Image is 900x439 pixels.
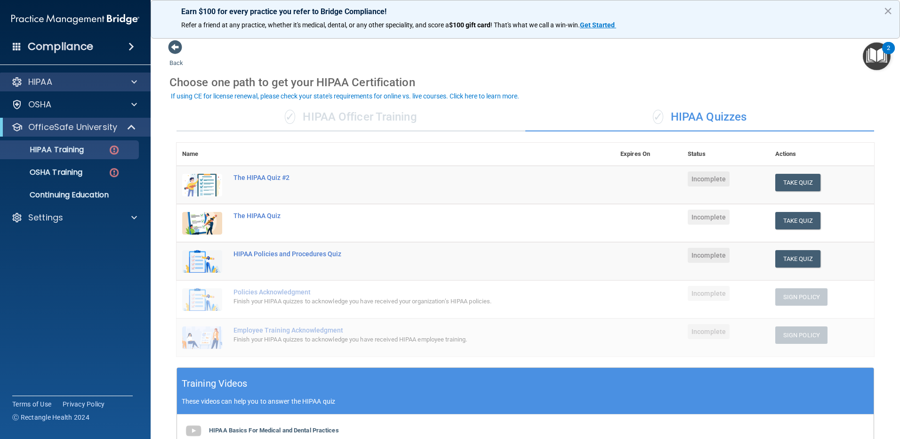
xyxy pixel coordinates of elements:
div: If using CE for license renewal, please check your state's requirements for online vs. live cours... [171,93,519,99]
img: danger-circle.6113f641.png [108,167,120,179]
a: Terms of Use [12,399,51,409]
th: Name [177,143,228,166]
span: Incomplete [688,210,730,225]
p: OSHA [28,99,52,110]
div: Policies Acknowledgment [233,288,568,296]
th: Actions [770,143,874,166]
p: These videos can help you to answer the HIPAA quiz [182,398,869,405]
h5: Training Videos [182,375,248,392]
p: HIPAA Training [6,145,84,154]
a: Back [169,48,183,66]
div: The HIPAA Quiz #2 [233,174,568,181]
div: Finish your HIPAA quizzes to acknowledge you have received your organization’s HIPAA policies. [233,296,568,307]
p: Earn $100 for every practice you refer to Bridge Compliance! [181,7,869,16]
p: Continuing Education [6,190,135,200]
a: HIPAA [11,76,137,88]
div: Employee Training Acknowledgment [233,326,568,334]
img: danger-circle.6113f641.png [108,144,120,156]
p: OSHA Training [6,168,82,177]
b: HIPAA Basics For Medical and Dental Practices [209,427,339,434]
a: Privacy Policy [63,399,105,409]
p: OfficeSafe University [28,122,117,133]
strong: $100 gift card [449,21,490,29]
img: PMB logo [11,10,139,29]
span: Incomplete [688,324,730,339]
span: Refer a friend at any practice, whether it's medical, dental, or any other speciality, and score a [181,21,449,29]
div: The HIPAA Quiz [233,212,568,219]
span: ✓ [653,110,663,124]
button: If using CE for license renewal, please check your state's requirements for online vs. live cours... [169,91,521,101]
p: HIPAA [28,76,52,88]
span: Incomplete [688,171,730,187]
span: Incomplete [688,286,730,301]
div: HIPAA Officer Training [177,103,525,131]
a: Settings [11,212,137,223]
button: Take Quiz [775,174,820,191]
span: ✓ [285,110,295,124]
a: OfficeSafe University [11,122,137,133]
strong: Get Started [580,21,615,29]
button: Take Quiz [775,250,820,268]
span: Incomplete [688,248,730,263]
span: Ⓒ Rectangle Health 2024 [12,413,89,422]
h4: Compliance [28,40,93,53]
span: ! That's what we call a win-win. [490,21,580,29]
div: Finish your HIPAA quizzes to acknowledge you have received HIPAA employee training. [233,334,568,345]
a: Get Started [580,21,616,29]
button: Sign Policy [775,326,828,344]
p: Settings [28,212,63,223]
button: Take Quiz [775,212,820,229]
div: Choose one path to get your HIPAA Certification [169,69,881,96]
button: Sign Policy [775,288,828,306]
button: Close [884,3,892,18]
a: OSHA [11,99,137,110]
div: HIPAA Policies and Procedures Quiz [233,250,568,258]
th: Expires On [615,143,682,166]
button: Open Resource Center, 2 new notifications [863,42,891,70]
div: HIPAA Quizzes [525,103,874,131]
th: Status [682,143,770,166]
div: 2 [887,48,890,60]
